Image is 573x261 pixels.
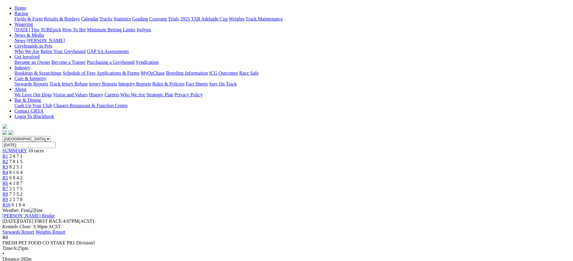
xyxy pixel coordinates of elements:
a: Coursing [149,16,167,21]
span: 10 races [28,148,44,153]
span: [DATE] [2,219,18,224]
a: Retire Your Greyhound [41,49,86,54]
a: News [14,38,25,43]
span: 8 1 6 4 [9,170,23,175]
a: Who We Are [120,92,145,97]
a: Vision and Values [53,92,88,97]
a: SUMMARY [2,148,27,153]
a: Become an Owner [14,60,50,65]
a: R2 [2,159,8,164]
a: Wagering [14,22,33,27]
a: Privacy Policy [174,92,203,97]
a: Grading [132,16,148,21]
div: Greyhounds as Pets [14,49,571,54]
a: Strategic Plan [146,92,173,97]
a: SUREpick [41,27,61,32]
span: 7 8 1 5 [9,159,23,164]
a: Minimum Betting Limits [87,27,135,32]
div: Care & Integrity [14,81,571,87]
span: 7 1 5 2 [9,191,23,197]
a: Tracks [100,16,112,21]
a: Stay On Track [209,81,237,86]
a: GAP SA Assessments [87,49,129,54]
span: Time: [2,246,14,251]
a: Cash Up Your Club [14,103,52,108]
a: About [14,87,26,92]
a: Chasers Restaurant & Function Centre [53,103,128,108]
a: Bar & Dining [14,98,41,103]
a: R3 [2,164,8,169]
img: twitter.svg [8,130,13,135]
span: FIRST RACE: [35,219,63,224]
a: Calendar [81,16,98,21]
a: Breeding Information [166,70,208,76]
a: Integrity Reports [118,81,151,86]
a: R6 [2,181,8,186]
span: R8 [2,235,8,240]
div: Bar & Dining [14,103,571,108]
a: [PERSON_NAME] [26,38,65,43]
a: Who We Are [14,49,39,54]
span: Weather: Fine [2,208,43,213]
span: 4:07PM(ACST) [35,219,94,224]
a: Careers [104,92,119,97]
a: Track Injury Rebate [49,81,88,86]
a: 2025 TAB Adelaide Cup [180,16,228,21]
span: 8 2 5 1 [9,164,23,169]
a: R7 [2,186,8,191]
div: 6:25pm [2,246,571,251]
img: Fine [29,208,43,213]
a: Isolynx [137,27,151,32]
a: Racing [14,11,28,16]
a: [PERSON_NAME] Bridge [2,213,55,218]
a: Fields & Form [14,16,43,21]
div: Kennels Close: 3:30pm ACST [2,224,571,229]
a: Greyhounds as Pets [14,43,52,48]
div: News & Media [14,38,571,43]
a: Results & Replays [44,16,80,21]
div: Get Involved [14,60,571,65]
a: History [89,92,103,97]
a: R4 [2,170,8,175]
span: [DATE] [2,219,33,224]
a: Become a Trainer [51,60,86,65]
span: 4 1 8 7 [9,181,23,186]
div: Racing [14,16,571,22]
input: Select date [2,142,56,148]
a: Care & Integrity [14,76,46,81]
div: Industry [14,70,571,76]
span: 2 4 7 1 [9,154,23,159]
a: Injury Reports [89,81,117,86]
a: Fact Sheets [186,81,208,86]
a: Syndication [136,60,159,65]
span: 6 1 8 4 [12,202,25,207]
a: Trials [168,16,179,21]
a: Home [14,5,26,11]
a: R8 [2,191,8,197]
a: [DATE] Tips [14,27,39,32]
a: Stewards Reports [14,81,48,86]
a: R1 [2,154,8,159]
div: FRESH PET FOOD CO STAKE PR1 Division1 [2,240,571,246]
a: Weights [229,16,245,21]
a: Rules & Policies [152,81,185,86]
a: We Love Our Dogs [14,92,52,97]
a: Weights Report [35,229,66,235]
a: R5 [2,175,8,180]
a: Contact GRSA [14,108,43,113]
img: facebook.svg [2,130,7,135]
a: Industry [14,65,30,70]
a: ICG Outcomes [209,70,238,76]
span: 2 1 7 5 [9,186,23,191]
a: Purchasing a Greyhound [87,60,134,65]
a: R9 [2,197,8,202]
a: MyOzChase [141,70,165,76]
